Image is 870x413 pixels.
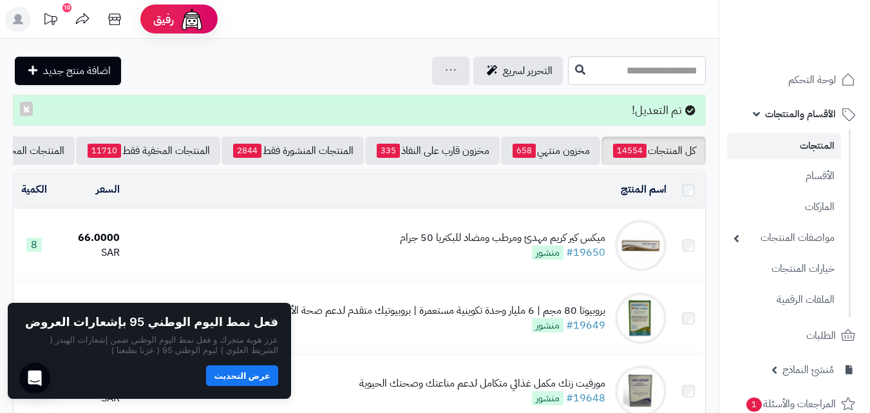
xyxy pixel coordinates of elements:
[62,3,71,12] div: 10
[566,318,605,333] a: #19649
[21,182,47,197] a: الكمية
[615,220,667,271] img: ميكس كير كريم مهدئ ومرطب ومضاد للبكتريا 50 جرام
[513,144,536,158] span: 658
[615,293,667,344] img: بروبيوتا 80 مجم | 6 مليار وحدة تكوينية مستعمرة | بروبيوتيك متقدم لدعم صحة الأمعاء والهضم
[501,137,600,165] a: مخزون منتهي658
[727,193,841,221] a: الماركات
[61,231,120,245] div: 66.0000
[601,137,706,165] a: كل المنتجات14554
[782,21,858,48] img: logo-2.png
[727,255,841,283] a: خيارات المنتجات
[61,245,120,260] div: SAR
[21,334,278,356] p: عزز هوية متجرك و فعل نمط اليوم الوطني ضمن إشعارات الهيدر ( الشريط العلوي ) ليوم الوطني 95 ( عزنا ...
[473,57,563,85] a: التحرير لسريع
[503,63,553,79] span: التحرير لسريع
[532,245,563,260] span: منشور
[727,162,841,190] a: الأقسام
[20,102,33,116] button: ×
[782,361,834,379] span: مُنشئ النماذج
[26,238,42,252] span: 8
[13,95,706,126] div: تم التعديل!
[727,320,862,351] a: الطلبات
[206,365,278,386] button: عرض التحديث
[365,137,500,165] a: مخزون قارب على النفاذ335
[43,63,111,79] span: اضافة منتج جديد
[788,71,836,89] span: لوحة التحكم
[233,144,261,158] span: 2844
[621,182,667,197] a: اسم المنتج
[179,6,205,32] img: ai-face.png
[727,64,862,95] a: لوحة التحكم
[377,144,400,158] span: 335
[76,137,220,165] a: المنتجات المخفية فقط11710
[153,12,174,27] span: رفيق
[19,363,50,394] div: Open Intercom Messenger
[359,376,605,391] div: مورفيت زنك مكمل غذائي متكامل لدعم مناعتك وصحتك الحيوية
[532,391,563,405] span: منشور
[765,105,836,123] span: الأقسام والمنتجات
[746,397,762,412] span: 1
[727,224,841,252] a: مواصفات المنتجات
[745,395,836,413] span: المراجعات والأسئلة
[96,182,120,197] a: السعر
[727,286,841,314] a: الملفات الرقمية
[88,144,121,158] span: 11710
[727,133,841,159] a: المنتجات
[400,231,605,245] div: ميكس كير كريم مهدئ ومرطب ومضاد للبكتريا 50 جرام
[532,318,563,332] span: منشور
[15,57,121,85] a: اضافة منتج جديد
[25,316,278,329] h2: فعل نمط اليوم الوطني 95 بإشعارات العروض
[566,390,605,406] a: #19648
[613,144,647,158] span: 14554
[34,6,66,35] a: تحديثات المنصة
[566,245,605,260] a: #19650
[222,137,364,165] a: المنتجات المنشورة فقط2844
[242,303,605,318] div: بروبيوتا 80 مجم | 6 مليار وحدة تكوينية مستعمرة | بروبيوتيك متقدم لدعم صحة الأمعاء والهضم
[806,327,836,345] span: الطلبات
